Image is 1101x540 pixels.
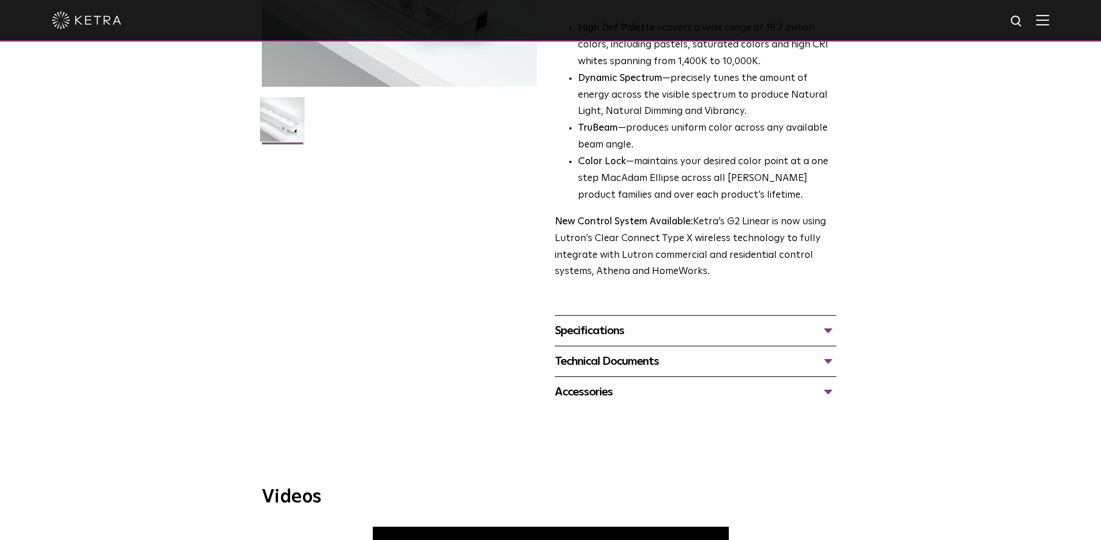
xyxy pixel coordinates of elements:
h3: Videos [262,488,840,506]
li: —maintains your desired color point at a one step MacAdam Ellipse across all [PERSON_NAME] produc... [578,154,836,204]
strong: Color Lock [578,157,626,167]
div: Accessories [555,383,836,401]
img: ketra-logo-2019-white [52,12,121,29]
p: Ketra’s G2 Linear is now using Lutron’s Clear Connect Type X wireless technology to fully integra... [555,214,836,281]
strong: Dynamic Spectrum [578,73,662,83]
li: —produces uniform color across any available beam angle. [578,120,836,154]
img: search icon [1010,14,1024,29]
img: G2-Linear-2021-Web-Square [260,97,305,150]
p: covers a wide range of 16.7 million colors, including pastels, saturated colors and high CRI whit... [578,20,836,71]
strong: TruBeam [578,123,618,133]
img: Hamburger%20Nav.svg [1036,14,1049,25]
div: Specifications [555,321,836,340]
li: —precisely tunes the amount of energy across the visible spectrum to produce Natural Light, Natur... [578,71,836,121]
div: Technical Documents [555,352,836,371]
strong: New Control System Available: [555,217,693,227]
